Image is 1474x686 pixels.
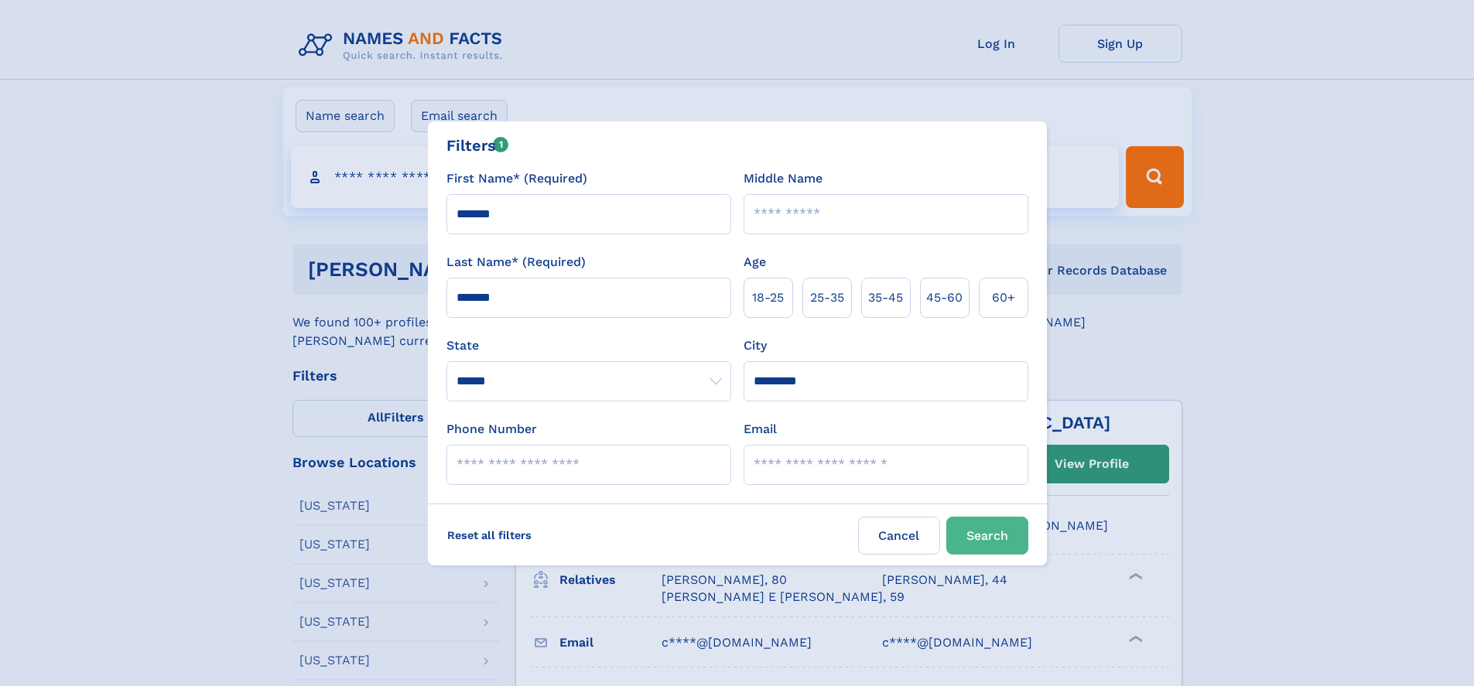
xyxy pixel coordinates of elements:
[946,517,1028,555] button: Search
[744,336,767,355] label: City
[926,288,963,307] span: 45‑60
[446,169,587,188] label: First Name* (Required)
[810,288,844,307] span: 25‑35
[744,253,766,271] label: Age
[744,169,822,188] label: Middle Name
[992,288,1015,307] span: 60+
[446,134,509,157] div: Filters
[446,420,537,439] label: Phone Number
[868,288,903,307] span: 35‑45
[752,288,784,307] span: 18‑25
[446,336,731,355] label: State
[744,420,777,439] label: Email
[437,517,542,554] label: Reset all filters
[446,253,586,271] label: Last Name* (Required)
[858,517,940,555] label: Cancel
